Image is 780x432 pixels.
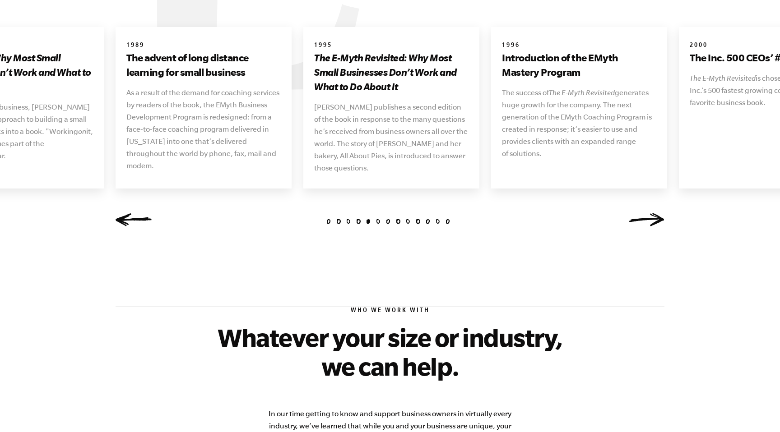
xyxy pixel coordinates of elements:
[126,51,281,79] h3: The advent of long distance learning for small business
[116,213,152,226] a: Previous
[549,88,615,97] i: The E-Myth Revisited
[690,74,756,82] i: The E-Myth Revisited
[502,41,656,51] h6: 1996
[78,127,86,135] i: on
[735,389,780,432] div: Chat-Widget
[628,213,664,226] a: Next
[116,307,664,316] h6: Who We Work With
[502,87,656,160] p: The success of generates huge growth for the company. The next generation of the EMyth Coaching P...
[314,101,469,174] p: [PERSON_NAME] publishes a second edition of the book in response to the many questions he’s recei...
[314,41,469,51] h6: 1995
[198,323,582,381] h2: Whatever your size or industry, we can help.
[126,87,281,172] p: As a result of the demand for coaching services by readers of the book, the EMyth Business Develo...
[502,51,656,79] h3: Introduction of the EMyth Mastery Program
[126,41,281,51] h6: 1989
[314,52,457,92] i: The E-Myth Revisited: Why Most Small Businesses Don’t Work and What to Do About It
[735,389,780,432] iframe: Chat Widget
